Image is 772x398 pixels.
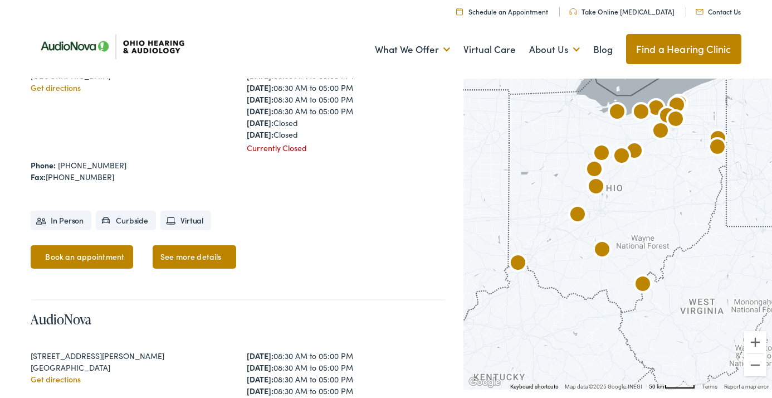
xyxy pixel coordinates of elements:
div: AudioNova [564,202,591,229]
button: Zoom out [744,354,766,376]
strong: [DATE]: [247,70,273,81]
strong: [DATE]: [247,94,273,105]
a: Virtual Care [463,29,516,70]
div: AudioNova [604,100,631,127]
div: AudioNova [662,107,689,134]
a: Book an appointment [31,245,133,269]
strong: [DATE]: [247,129,273,140]
div: Ohio Hearing &#038; Audiology by AudioNova [666,91,692,118]
a: See more details [153,245,236,269]
div: AudioNova [647,119,674,145]
a: Terms (opens in new tab) [702,384,717,390]
div: 08:30 AM to 05:00 PM 08:30 AM to 05:00 PM 08:30 AM to 05:00 PM 08:30 AM to 05:00 PM 08:30 AM to 0... [247,59,446,140]
li: In Person [31,211,91,230]
div: AudioNova [608,144,635,171]
strong: Fax: [31,171,46,182]
img: Headphones icone to schedule online hearing test in Cincinnati, OH [569,8,577,15]
div: AudioNova [581,157,608,184]
a: What We Offer [375,29,450,70]
a: Report a map error [724,384,769,390]
div: [STREET_ADDRESS][PERSON_NAME] [31,350,230,362]
button: Zoom in [744,331,766,353]
div: AudioNova [705,127,731,153]
a: Get directions [31,82,81,93]
span: 50 km [649,384,664,390]
div: [GEOGRAPHIC_DATA] [31,362,230,373]
button: Keyboard shortcuts [510,383,558,391]
div: AudioNova [629,272,656,299]
a: [PHONE_NUMBER] [58,159,126,171]
a: AudioNova [31,310,91,328]
li: Curbside [96,211,156,230]
a: Get directions [31,373,81,385]
strong: [DATE]: [247,350,273,361]
div: AudioNova [583,174,609,201]
div: AudioNova [704,135,731,162]
strong: [DATE]: [247,385,273,396]
a: Contact Us [696,7,741,16]
a: Blog [593,29,613,70]
div: AudioNova [505,251,531,278]
img: Google [466,375,503,390]
strong: [DATE]: [247,117,273,128]
a: About Us [529,29,580,70]
div: Currently Closed [247,142,446,154]
div: Ohio Hearing &#038; Audiology by AudioNova [621,139,648,166]
a: Schedule an Appointment [456,7,548,16]
div: AudioNova [589,237,615,264]
div: AudioNova [643,96,670,123]
strong: [DATE]: [247,373,273,385]
strong: [DATE]: [247,105,273,117]
div: [PHONE_NUMBER] [31,171,446,183]
div: Ohio Hearing &#038; Audiology &#8211; Amherst [628,100,654,127]
a: Take Online [MEDICAL_DATA] [569,7,675,16]
a: Open this area in Google Maps (opens a new window) [466,375,503,390]
img: Mail icon representing email contact with Ohio Hearing in Cincinnati, OH [696,9,703,14]
div: Ohio Hearing & Audiology by AudioNova [588,141,615,168]
strong: [DATE]: [247,362,273,373]
strong: [DATE]: [247,82,273,93]
span: Map data ©2025 Google, INEGI [565,384,642,390]
button: Map Scale: 50 km per 51 pixels [646,382,698,390]
div: AudioNova [663,93,690,120]
a: Find a Hearing Clinic [626,34,741,64]
img: Calendar Icon to schedule a hearing appointment in Cincinnati, OH [456,8,463,15]
div: AudioNova [654,104,681,130]
li: Virtual [160,211,211,230]
strong: Phone: [31,159,56,171]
